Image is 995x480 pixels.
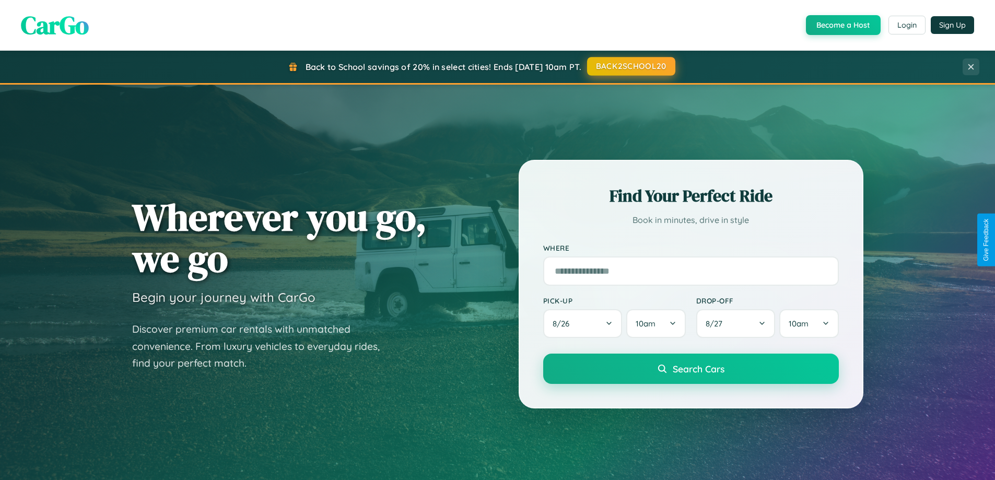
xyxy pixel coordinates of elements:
label: Where [543,243,839,252]
label: Pick-up [543,296,686,305]
span: Search Cars [673,363,724,374]
button: Sign Up [931,16,974,34]
span: 10am [789,319,809,329]
span: 10am [636,319,655,329]
p: Book in minutes, drive in style [543,213,839,228]
div: Give Feedback [982,219,990,261]
span: 8 / 26 [553,319,575,329]
button: 10am [626,309,685,338]
button: 8/27 [696,309,776,338]
h2: Find Your Perfect Ride [543,184,839,207]
button: Login [888,16,926,34]
button: 10am [779,309,838,338]
span: CarGo [21,8,89,42]
button: 8/26 [543,309,623,338]
span: 8 / 27 [706,319,728,329]
button: BACK2SCHOOL20 [587,57,675,76]
h3: Begin your journey with CarGo [132,289,315,305]
h1: Wherever you go, we go [132,196,427,279]
button: Become a Host [806,15,881,35]
span: Back to School savings of 20% in select cities! Ends [DATE] 10am PT. [306,62,581,72]
p: Discover premium car rentals with unmatched convenience. From luxury vehicles to everyday rides, ... [132,321,393,372]
button: Search Cars [543,354,839,384]
label: Drop-off [696,296,839,305]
